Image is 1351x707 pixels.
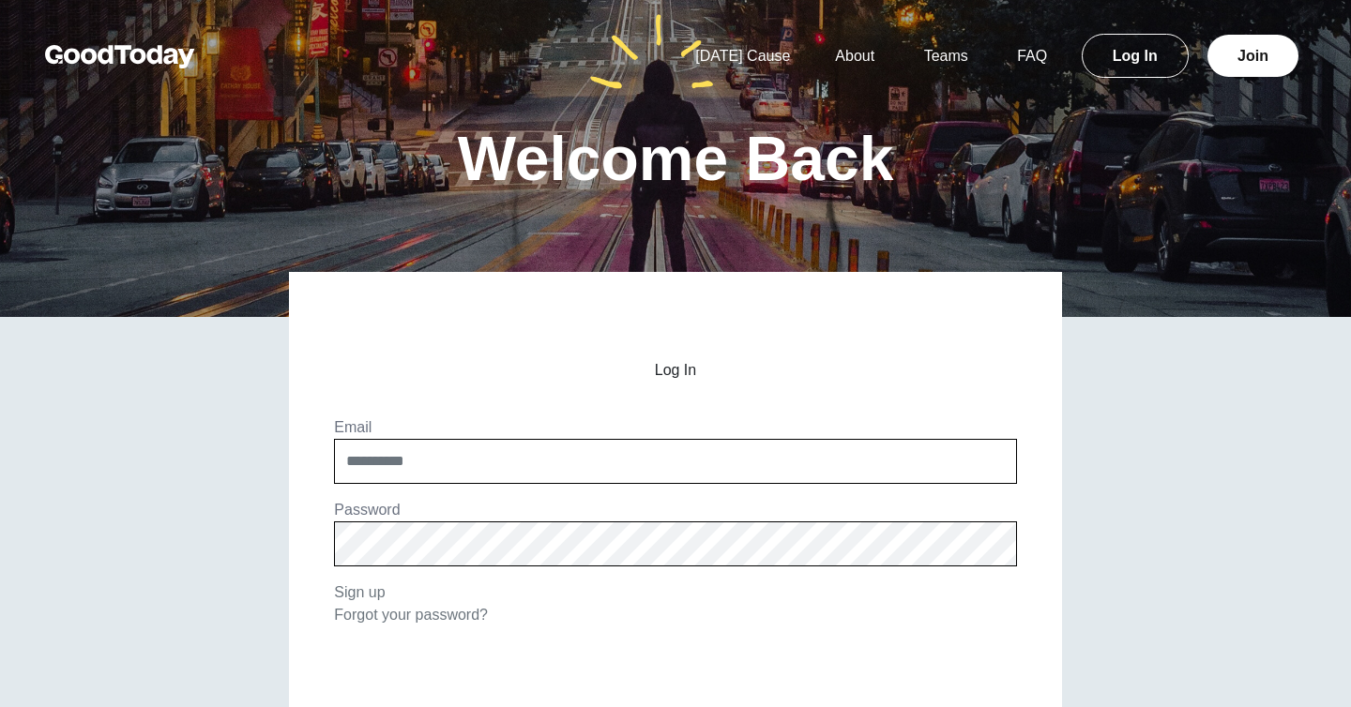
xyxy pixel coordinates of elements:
label: Password [334,502,400,518]
a: [DATE] Cause [673,48,812,64]
h2: Log In [334,362,1016,379]
a: About [812,48,897,64]
label: Email [334,419,372,435]
img: GoodToday [45,45,195,68]
a: Join [1207,35,1298,77]
a: Log In [1082,34,1189,78]
a: Teams [902,48,991,64]
h1: Welcome Back [458,128,894,189]
a: FAQ [994,48,1070,64]
a: Forgot your password? [334,607,488,623]
a: Sign up [334,584,385,600]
